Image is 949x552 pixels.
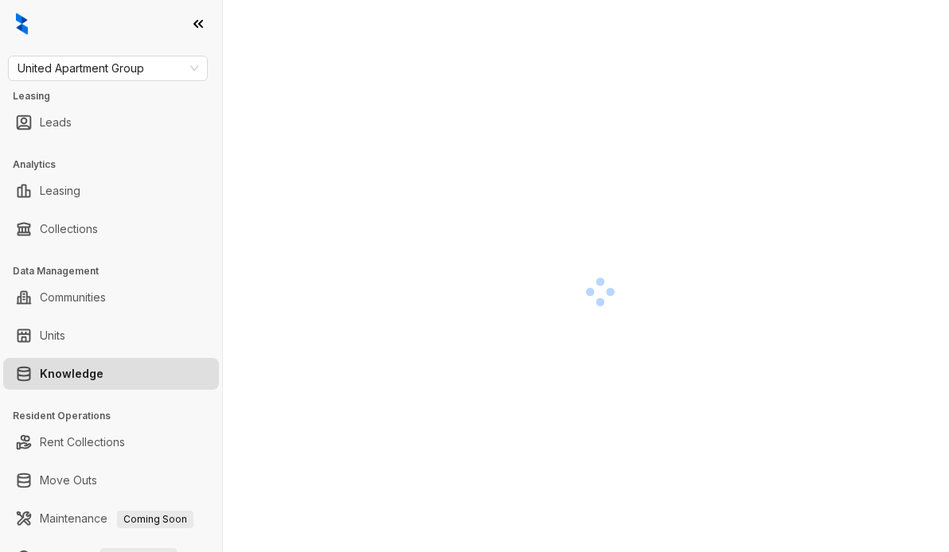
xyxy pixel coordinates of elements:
[117,511,193,528] span: Coming Soon
[3,426,219,458] li: Rent Collections
[13,157,222,172] h3: Analytics
[13,264,222,278] h3: Data Management
[40,320,65,352] a: Units
[40,358,103,390] a: Knowledge
[3,320,219,352] li: Units
[13,89,222,103] h3: Leasing
[40,175,80,207] a: Leasing
[3,358,219,390] li: Knowledge
[3,107,219,138] li: Leads
[40,213,98,245] a: Collections
[40,426,125,458] a: Rent Collections
[40,282,106,313] a: Communities
[3,175,219,207] li: Leasing
[40,465,97,496] a: Move Outs
[13,409,222,423] h3: Resident Operations
[3,465,219,496] li: Move Outs
[40,107,72,138] a: Leads
[3,282,219,313] li: Communities
[18,56,198,80] span: United Apartment Group
[16,13,28,35] img: logo
[3,503,219,535] li: Maintenance
[3,213,219,245] li: Collections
